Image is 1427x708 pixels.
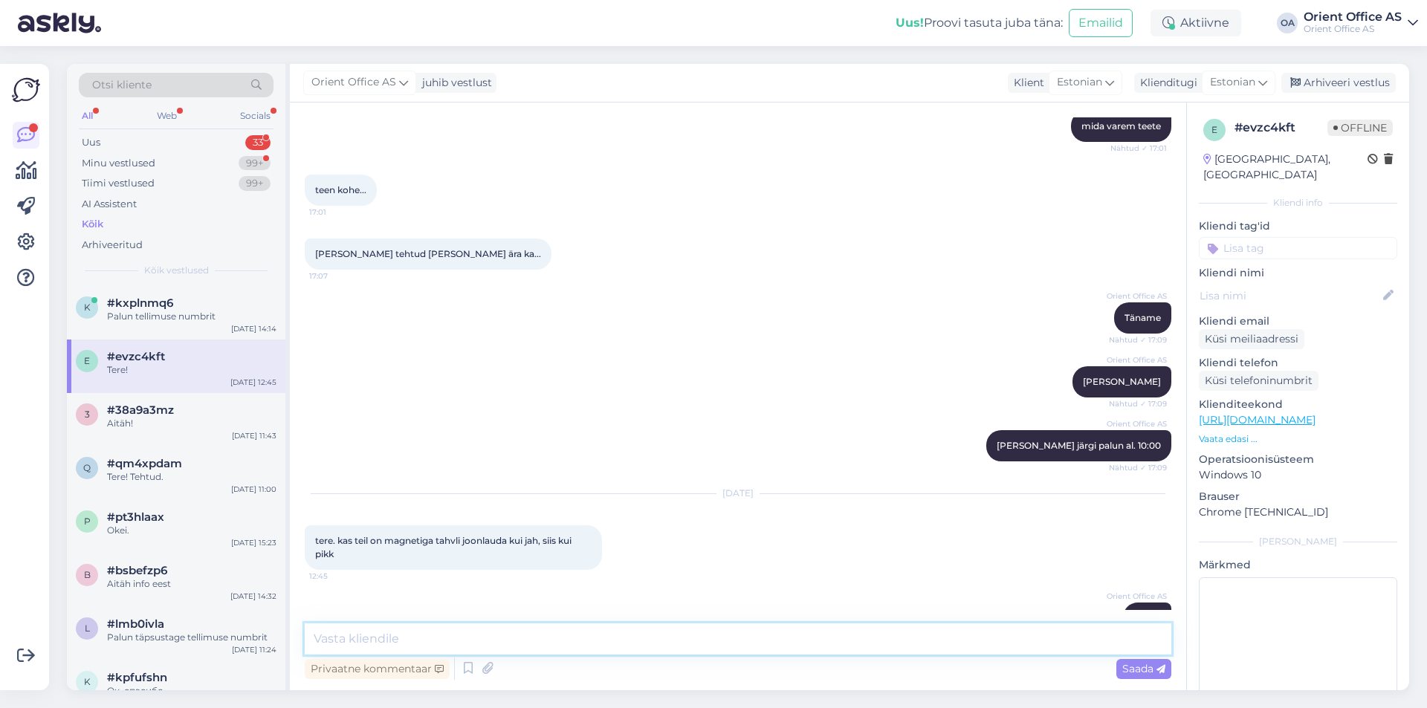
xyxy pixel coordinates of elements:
div: AI Assistent [82,197,137,212]
span: Orient Office AS [1107,591,1167,602]
div: OA [1277,13,1298,33]
div: juhib vestlust [416,75,492,91]
div: Küsi telefoninumbrit [1199,371,1318,391]
div: [DATE] 14:14 [231,323,276,334]
div: Tere! [107,363,276,377]
span: Estonian [1057,74,1102,91]
div: Aitäh info eest [107,577,276,591]
div: [DATE] 11:24 [232,644,276,655]
div: Klient [1008,75,1044,91]
span: k [84,676,91,687]
div: [DATE] [305,487,1171,500]
div: Proovi tasuta juba täna: [896,14,1063,32]
span: l [85,623,90,634]
div: Orient Office AS [1304,23,1402,35]
span: 17:07 [309,270,365,282]
span: e [1211,124,1217,135]
div: Palun täpsustage tellimuse numbrit [107,631,276,644]
div: [DATE] 11:00 [231,484,276,495]
p: Kliendi nimi [1199,265,1397,281]
p: Chrome [TECHNICAL_ID] [1199,504,1397,520]
span: #38a9a3mz [107,403,174,417]
span: Nähtud ✓ 17:01 [1110,143,1167,154]
span: #pt3hlaax [107,510,164,524]
span: #qm4xpdam [107,457,182,470]
div: Orient Office AS [1304,11,1402,23]
span: #evzc4kft [107,350,165,363]
span: mida varem teete [1081,120,1161,131]
span: #bsbefzp6 [107,564,167,577]
a: Orient Office ASOrient Office AS [1304,11,1418,35]
span: q [83,462,91,473]
div: All [79,106,96,126]
span: Kõik vestlused [144,264,209,277]
span: e [84,355,90,366]
div: Aktiivne [1151,10,1241,36]
span: Offline [1327,120,1393,136]
div: [DATE] 11:43 [232,430,276,441]
a: [URL][DOMAIN_NAME] [1199,413,1316,426]
span: Orient Office AS [1107,290,1167,302]
span: Nähtud ✓ 17:09 [1109,334,1167,345]
div: Arhiveeri vestlus [1281,73,1396,93]
button: Emailid [1069,9,1133,37]
div: Arhiveeritud [82,238,143,253]
span: k [84,302,91,313]
span: p [84,516,91,527]
input: Lisa nimi [1200,288,1380,304]
div: Uus [82,135,100,150]
p: Vaata edasi ... [1199,432,1397,446]
span: Estonian [1210,74,1255,91]
div: Aitäh! [107,417,276,430]
div: 99+ [239,176,271,191]
span: #kxplnmq6 [107,296,173,310]
span: #lmb0ivla [107,617,164,631]
p: Klienditeekond [1199,397,1397,412]
p: Brauser [1199,489,1397,504]
span: Saada [1122,662,1165,675]
input: Lisa tag [1199,237,1397,259]
div: Socials [237,106,274,126]
span: tere. kas teil on magnetiga tahvli joonlauda kui jah, siis kui pikk [315,535,574,559]
p: Märkmed [1199,557,1397,573]
p: Operatsioonisüsteem [1199,452,1397,467]
div: Okei. [107,524,276,537]
span: 17:01 [309,207,365,218]
div: Palun tellimuse numbrit [107,310,276,323]
div: Minu vestlused [82,156,155,171]
div: 99+ [239,156,271,171]
p: Kliendi telefon [1199,355,1397,371]
span: Orient Office AS [1107,354,1167,366]
div: Privaatne kommentaar [305,659,450,679]
div: [DATE] 14:32 [230,591,276,602]
span: Orient Office AS [1107,418,1167,429]
div: Web [154,106,180,126]
span: Nähtud ✓ 17:09 [1109,462,1167,473]
div: Klienditugi [1134,75,1197,91]
p: Kliendi email [1199,314,1397,329]
div: Ок, спасибо [107,684,276,698]
b: Uus! [896,16,924,30]
span: Otsi kliente [92,77,152,93]
div: [DATE] 12:45 [230,377,276,388]
span: 3 [85,409,90,420]
span: Orient Office AS [311,74,396,91]
span: Nähtud ✓ 17:09 [1109,398,1167,409]
span: Täname [1125,312,1161,323]
div: Tere! Tehtud. [107,470,276,484]
span: 12:45 [309,571,365,582]
div: # evzc4kft [1235,119,1327,137]
span: #kpfufshn [107,671,167,684]
p: Windows 10 [1199,467,1397,483]
div: Tiimi vestlused [82,176,155,191]
div: 33 [245,135,271,150]
div: Kõik [82,217,103,232]
div: [PERSON_NAME] [1199,535,1397,548]
span: b [84,569,91,580]
span: teen kohe... [315,184,366,195]
span: [PERSON_NAME] tehtud [PERSON_NAME] ära ka... [315,248,541,259]
span: [PERSON_NAME] järgi palun al. 10:00 [997,440,1161,451]
div: [DATE] 15:23 [231,537,276,548]
div: Küsi meiliaadressi [1199,329,1304,349]
div: Kliendi info [1199,196,1397,210]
